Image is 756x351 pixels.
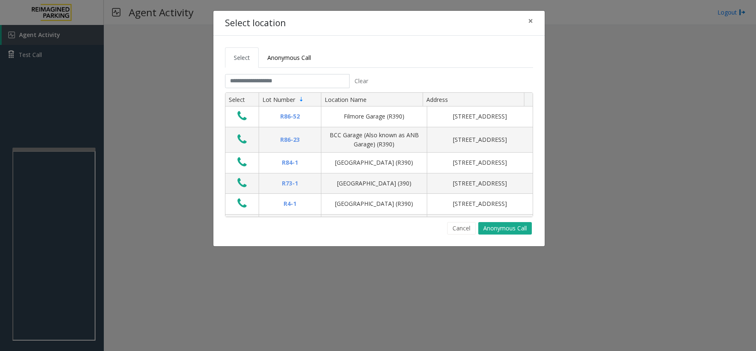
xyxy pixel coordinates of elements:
ul: Tabs [225,47,533,68]
button: Cancel [447,222,476,235]
div: R4-1 [264,199,316,208]
th: Select [225,93,259,107]
div: [GEOGRAPHIC_DATA] (R390) [326,158,422,167]
span: Anonymous Call [267,54,311,62]
div: [GEOGRAPHIC_DATA] (390) [326,179,422,188]
div: R86-23 [264,135,316,144]
div: Filmore Garage (R390) [326,112,422,121]
h4: Select location [225,17,286,30]
span: Select [234,54,250,62]
div: [STREET_ADDRESS] [432,135,528,144]
div: R86-52 [264,112,316,121]
span: Lot Number [262,96,295,104]
div: [STREET_ADDRESS] [432,112,528,121]
button: Clear [350,74,373,88]
button: Close [522,11,539,31]
div: [GEOGRAPHIC_DATA] (R390) [326,199,422,208]
div: R84-1 [264,158,316,167]
span: Sortable [298,96,305,103]
div: R73-1 [264,179,316,188]
span: Location Name [325,96,367,104]
div: [STREET_ADDRESS] [432,199,528,208]
div: BCC Garage (Also known as ANB Garage) (R390) [326,131,422,149]
div: Data table [225,93,533,217]
div: [STREET_ADDRESS] [432,158,528,167]
div: [STREET_ADDRESS] [432,179,528,188]
span: × [528,15,533,27]
span: Address [426,96,448,104]
button: Anonymous Call [478,222,532,235]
